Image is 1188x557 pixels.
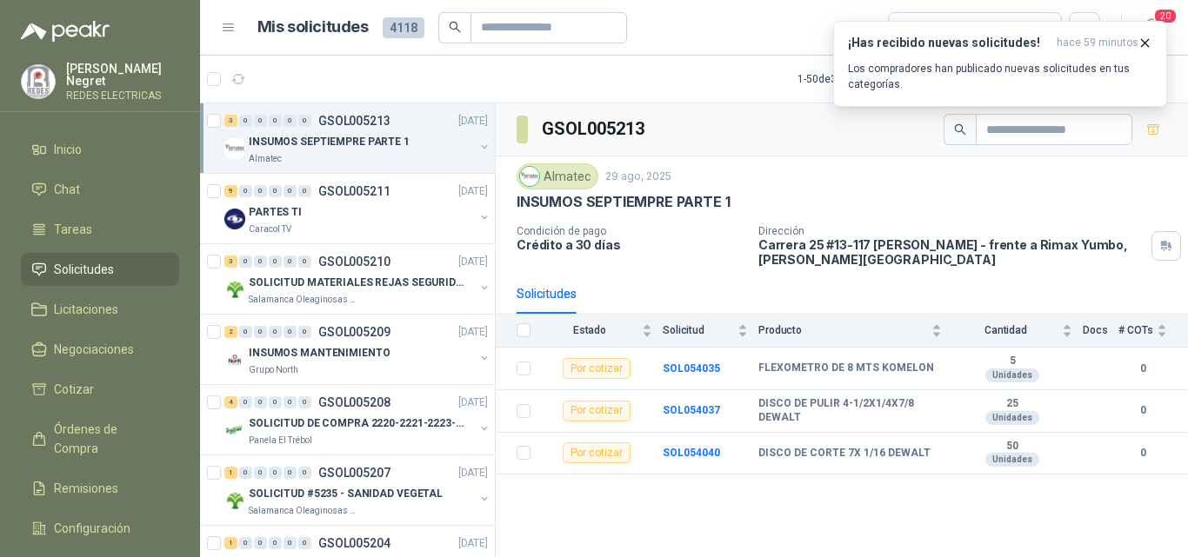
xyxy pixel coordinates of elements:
div: 0 [254,396,267,408]
div: 0 [239,396,252,408]
p: Grupo North [249,363,298,377]
div: 0 [239,185,252,197]
div: Solicitudes [517,284,577,303]
button: 20 [1136,12,1167,43]
th: Solicitud [663,314,758,348]
p: GSOL005213 [318,115,390,127]
p: INSUMOS SEPTIEMPRE PARTE 1 [249,134,410,150]
h3: ¡Has recibido nuevas solicitudes! [848,36,1050,50]
div: 0 [254,326,267,338]
a: 1 0 0 0 0 0 GSOL005207[DATE] Company LogoSOLICITUD #5235 - SANIDAD VEGETALSalamanca Oleaginosas SAS [224,462,491,518]
div: 3 [224,115,237,127]
b: 25 [952,397,1072,411]
a: SOL054035 [663,362,720,375]
div: 0 [298,326,311,338]
img: Company Logo [224,490,245,511]
div: 0 [298,185,311,197]
span: Solicitud [663,324,734,336]
p: PARTES TI [249,204,302,221]
span: hace 59 minutos [1057,36,1138,50]
div: 0 [239,255,252,268]
a: Configuración [21,512,179,545]
div: 0 [269,185,282,197]
b: 0 [1118,402,1167,419]
a: SOL054040 [663,447,720,459]
div: 0 [239,467,252,479]
span: Estado [541,324,638,336]
div: Unidades [985,368,1039,382]
div: Por cotizar [563,358,631,379]
div: 0 [239,537,252,549]
b: 0 [1118,361,1167,377]
img: Company Logo [224,209,245,229]
span: Órdenes de Compra [54,420,163,458]
span: Cantidad [952,324,1058,336]
p: [DATE] [458,113,488,129]
p: [DATE] [458,254,488,270]
div: 4 [224,396,237,408]
div: 0 [298,115,311,127]
p: 29 ago, 2025 [605,169,671,185]
div: Por cotizar [563,442,631,463]
p: Caracol TV [249,222,291,236]
h3: GSOL005213 [542,116,647,143]
div: 0 [298,396,311,408]
div: 0 [239,115,252,127]
img: Logo peakr [21,21,110,42]
div: 0 [239,326,252,338]
p: [DATE] [458,395,488,411]
div: 0 [298,467,311,479]
span: 4118 [383,17,424,38]
a: Tareas [21,213,179,246]
div: 1 [224,537,237,549]
span: Producto [758,324,928,336]
p: GSOL005207 [318,467,390,479]
th: Producto [758,314,952,348]
span: search [954,123,966,136]
th: Estado [541,314,663,348]
p: Los compradores han publicado nuevas solicitudes en tus categorías. [848,61,1152,92]
div: 0 [298,537,311,549]
div: 0 [269,537,282,549]
img: Company Logo [224,138,245,159]
p: GSOL005210 [318,255,390,268]
b: DISCO DE PULIR 4-1/2X1/4X7/8 DEWALT [758,397,942,424]
p: SOLICITUD MATERIALES REJAS SEGURIDAD - OFICINA [249,275,465,291]
div: Por cotizar [563,401,631,421]
div: Almatec [517,163,598,189]
th: # COTs [1118,314,1188,348]
span: 20 [1153,8,1178,24]
div: 0 [254,467,267,479]
a: Inicio [21,133,179,166]
p: Condición de pago [517,225,744,237]
b: SOL054037 [663,404,720,416]
a: Cotizar [21,373,179,406]
span: Tareas [54,220,92,239]
p: Almatec [249,152,282,166]
div: 0 [269,396,282,408]
span: Cotizar [54,380,94,399]
th: Docs [1083,314,1118,348]
p: INSUMOS MANTENIMIENTO [249,345,390,361]
div: 0 [284,185,297,197]
b: 0 [1118,445,1167,461]
p: GSOL005211 [318,185,390,197]
div: 0 [254,537,267,549]
div: 0 [254,185,267,197]
p: GSOL005209 [318,326,390,338]
button: ¡Has recibido nuevas solicitudes!hace 59 minutos Los compradores han publicado nuevas solicitudes... [833,21,1167,107]
div: Todas [899,18,936,37]
div: Unidades [985,411,1039,425]
div: 0 [269,255,282,268]
div: Unidades [985,453,1039,467]
p: GSOL005208 [318,396,390,408]
b: 5 [952,355,1072,368]
div: 0 [284,537,297,549]
p: [DATE] [458,535,488,552]
a: Remisiones [21,472,179,505]
a: Solicitudes [21,253,179,286]
h1: Mis solicitudes [257,15,369,40]
a: Órdenes de Compra [21,413,179,465]
div: 0 [284,396,297,408]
